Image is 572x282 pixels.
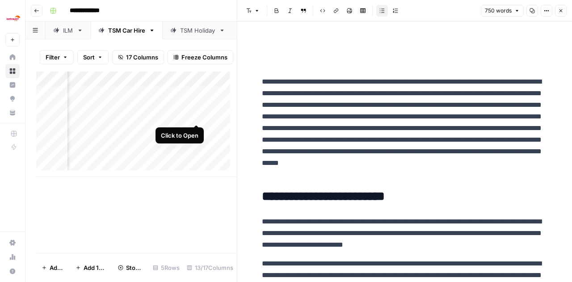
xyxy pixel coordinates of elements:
a: TSM Holiday [163,21,233,39]
a: Opportunities [5,92,20,106]
span: Sort [83,53,95,62]
a: Your Data [5,105,20,120]
div: TSM Car Hire [108,26,145,35]
span: 750 words [485,7,512,15]
div: Click to Open [161,131,198,140]
div: ILM [63,26,73,35]
button: Sort [77,50,109,64]
a: Insights [5,78,20,92]
span: Stop Runs [126,263,144,272]
span: Filter [46,53,60,62]
a: ILM [46,21,91,39]
button: 17 Columns [112,50,164,64]
button: Add 10 Rows [70,261,113,275]
button: Add Row [36,261,70,275]
a: Usage [5,250,20,264]
span: Freeze Columns [181,53,227,62]
a: Browse [5,64,20,78]
img: Ice Travel Group Logo [5,10,21,26]
span: Add 10 Rows [84,263,107,272]
a: Home [5,50,20,64]
div: 5 Rows [149,261,183,275]
button: Help + Support [5,264,20,278]
a: Settings [5,236,20,250]
div: TSM Holiday [180,26,215,35]
button: 750 words [481,5,524,17]
span: Add Row [50,263,65,272]
button: Stop Runs [113,261,149,275]
button: Filter [40,50,74,64]
a: TSM Car Hire [91,21,163,39]
span: 17 Columns [126,53,158,62]
button: Workspace: Ice Travel Group [5,7,20,29]
div: 13/17 Columns [183,261,237,275]
button: Freeze Columns [168,50,233,64]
